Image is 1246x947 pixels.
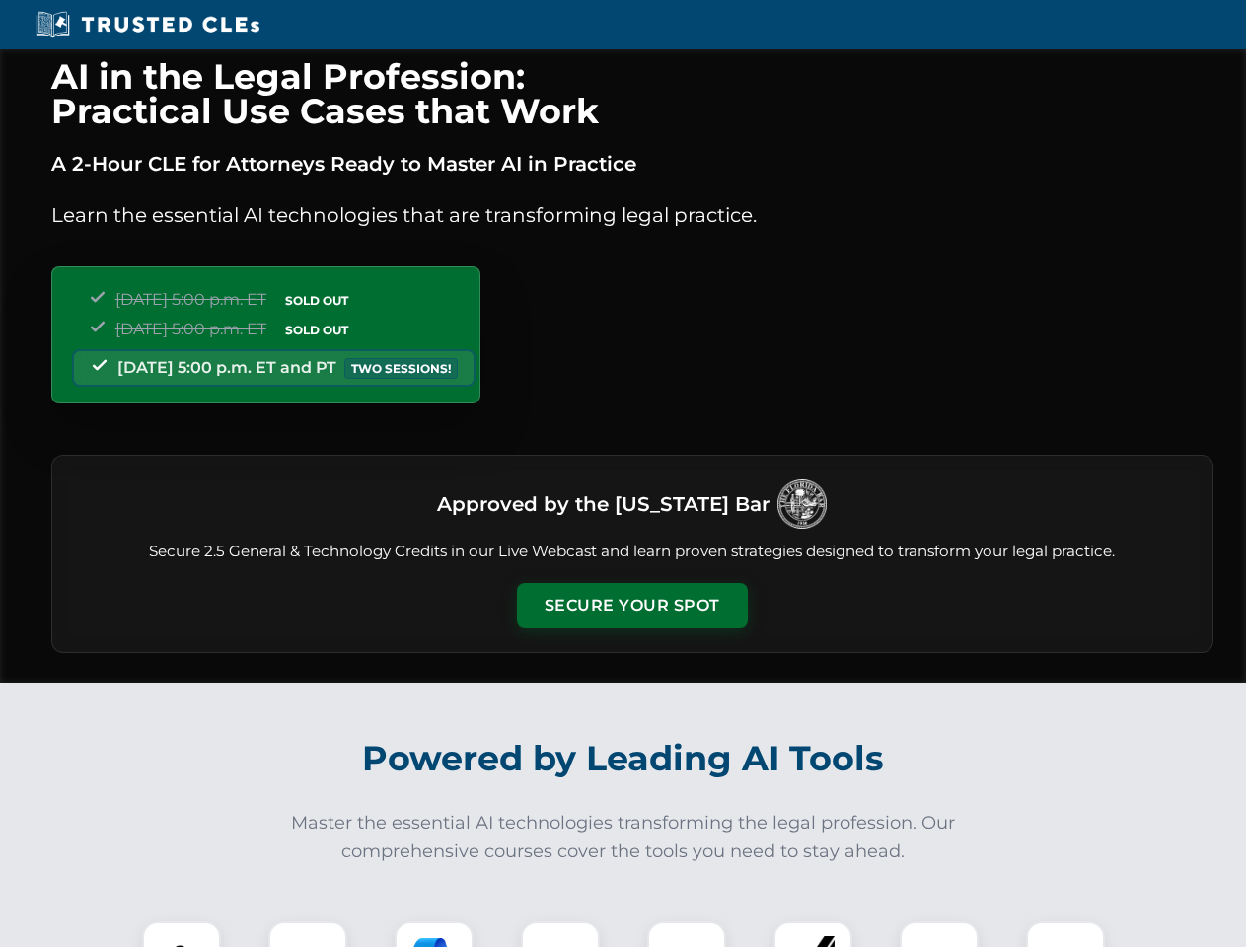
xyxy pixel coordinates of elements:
img: Trusted CLEs [30,10,265,39]
p: A 2-Hour CLE for Attorneys Ready to Master AI in Practice [51,148,1213,180]
img: Logo [777,479,827,529]
p: Learn the essential AI technologies that are transforming legal practice. [51,199,1213,231]
h1: AI in the Legal Profession: Practical Use Cases that Work [51,59,1213,128]
span: [DATE] 5:00 p.m. ET [115,290,266,309]
p: Secure 2.5 General & Technology Credits in our Live Webcast and learn proven strategies designed ... [76,541,1189,563]
span: SOLD OUT [278,320,355,340]
button: Secure Your Spot [517,583,748,628]
span: SOLD OUT [278,290,355,311]
h2: Powered by Leading AI Tools [77,724,1170,793]
h3: Approved by the [US_STATE] Bar [437,486,770,522]
span: [DATE] 5:00 p.m. ET [115,320,266,338]
p: Master the essential AI technologies transforming the legal profession. Our comprehensive courses... [278,809,969,866]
